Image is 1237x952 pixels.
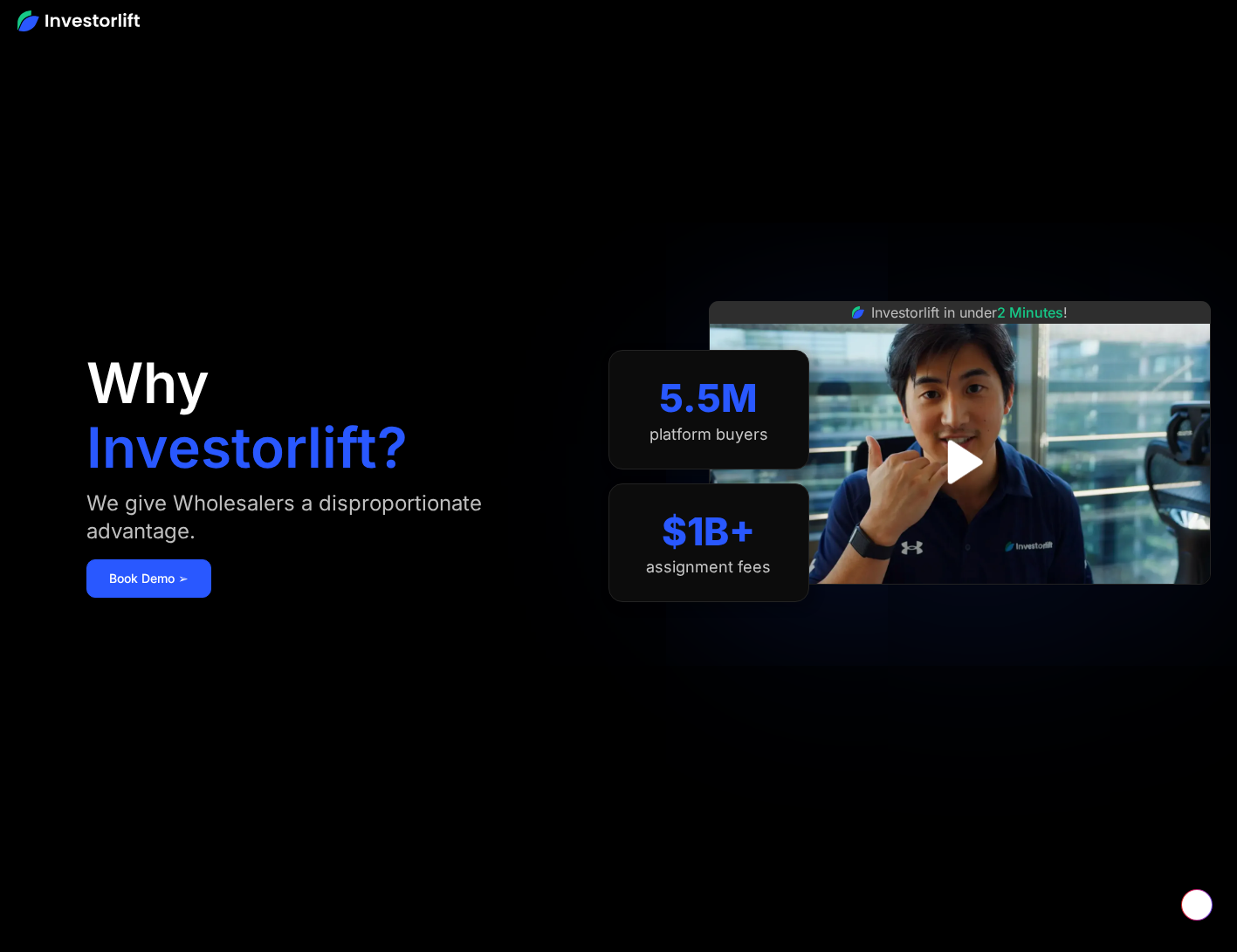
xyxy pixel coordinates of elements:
span: 2 Minutes [997,304,1063,321]
a: open lightbox [921,423,999,501]
div: 5.5M [659,375,758,421]
div: assignment fees [646,558,771,577]
iframe: Customer reviews powered by Trustpilot [828,593,1090,614]
div: We give Wholesalers a disproportionate advantage. [86,490,573,545]
div: platform buyers [649,425,768,444]
div: $1B+ [662,509,755,555]
h1: Investorlift? [86,420,408,476]
div: Investorlift in under ! [871,302,1068,323]
h1: Why [86,355,210,411]
a: Book Demo ➢ [86,559,211,598]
